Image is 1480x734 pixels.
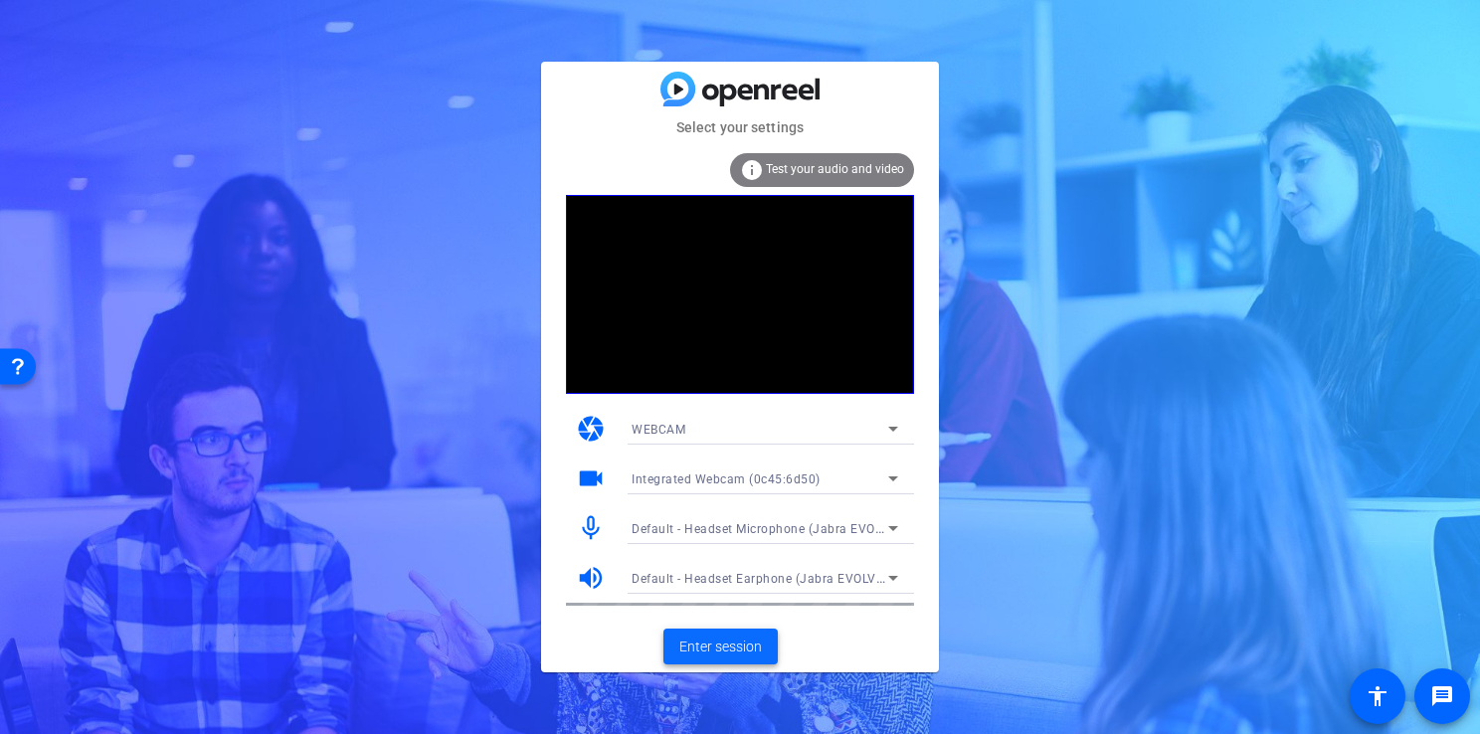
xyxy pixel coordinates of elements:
span: WEBCAM [632,423,685,437]
mat-icon: videocam [576,463,606,493]
mat-icon: accessibility [1366,684,1389,708]
button: Enter session [663,629,778,664]
mat-icon: message [1430,684,1454,708]
span: Test your audio and video [766,162,904,176]
mat-icon: info [740,158,764,182]
span: Default - Headset Earphone (Jabra EVOLVE LINK MS) [632,570,941,586]
span: Integrated Webcam (0c45:6d50) [632,472,821,486]
span: Default - Headset Microphone (Jabra EVOLVE LINK MS) [632,520,954,536]
img: blue-gradient.svg [660,72,820,106]
span: Enter session [679,637,762,657]
mat-icon: mic_none [576,513,606,543]
mat-icon: camera [576,414,606,444]
mat-icon: volume_up [576,563,606,593]
mat-card-subtitle: Select your settings [541,116,939,138]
